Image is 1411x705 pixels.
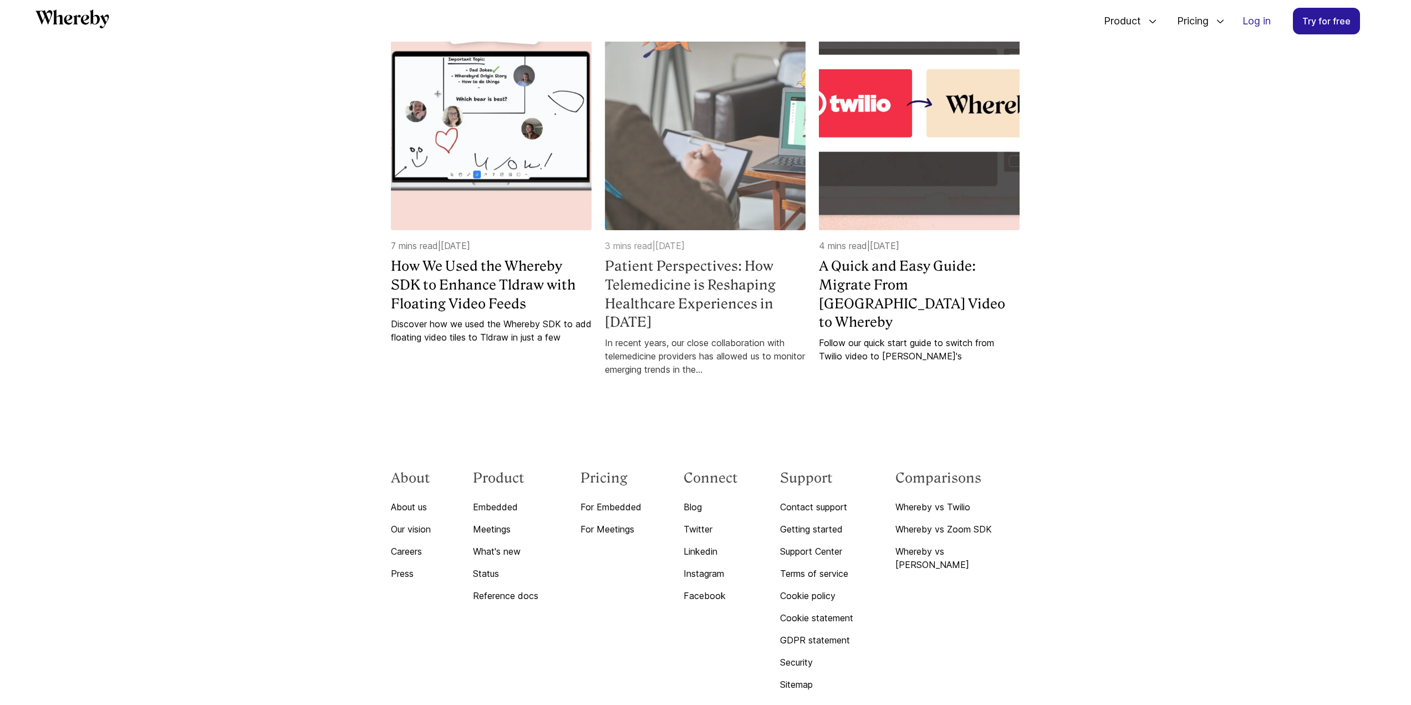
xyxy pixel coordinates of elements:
a: Terms of service [780,567,853,580]
a: About us [391,500,431,514]
h3: Comparisons [895,469,1020,487]
a: How We Used the Whereby SDK to Enhance Tldraw with Floating Video Feeds [391,257,592,313]
a: What's new [473,545,538,558]
a: Reference docs [473,589,538,602]
h3: Product [473,469,538,487]
a: In recent years, our close collaboration with telemedicine providers has allowed us to monitor em... [605,336,806,376]
a: Patient Perspectives: How Telemedicine is Reshaping Healthcare Experiences in [DATE] [605,257,806,331]
span: Pricing [1166,3,1211,39]
a: A Quick and Easy Guide: Migrate From [GEOGRAPHIC_DATA] Video to Whereby [819,257,1020,331]
a: Try for free [1293,8,1360,34]
a: Instagram [684,567,738,580]
a: Linkedin [684,545,738,558]
a: Log in [1234,8,1280,34]
h3: Support [780,469,853,487]
a: Whereby vs Twilio [895,500,1020,514]
a: Status [473,567,538,580]
a: Cookie statement [780,611,853,625]
a: Security [780,656,853,669]
a: Embedded [473,500,538,514]
p: 7 mins read | [DATE] [391,239,592,252]
a: Meetings [473,523,538,536]
a: Getting started [780,523,853,536]
a: Careers [391,545,431,558]
a: Blog [684,500,738,514]
a: Cookie policy [780,589,853,602]
a: Contact support [780,500,853,514]
h3: Pricing [580,469,641,487]
a: Follow our quick start guide to switch from Twilio video to [PERSON_NAME]'s [819,336,1020,363]
h3: About [391,469,431,487]
span: Product [1093,3,1144,39]
a: Whereby vs [PERSON_NAME] [895,545,1020,571]
a: Sitemap [780,678,853,691]
a: Facebook [684,589,738,602]
p: 4 mins read | [DATE] [819,239,1020,252]
p: 3 mins read | [DATE] [605,239,806,252]
a: Support Center [780,545,853,558]
a: Whereby [35,9,109,32]
a: Whereby vs Zoom SDK [895,523,1020,536]
a: For Meetings [580,523,641,536]
a: For Embedded [580,500,641,514]
svg: Whereby [35,9,109,28]
a: Press [391,567,431,580]
a: Discover how we used the Whereby SDK to add floating video tiles to Tldraw in just a few [391,317,592,344]
a: GDPR statement [780,633,853,647]
h3: Connect [684,469,738,487]
a: Our vision [391,523,431,536]
a: Twitter [684,523,738,536]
